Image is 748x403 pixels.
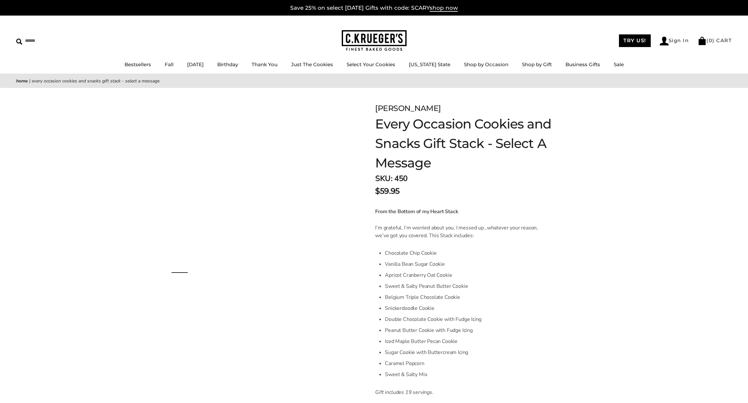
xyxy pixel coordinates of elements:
a: Fall [165,61,173,67]
li: Sweet & Salty Peanut Butter Cookie [385,281,552,292]
li: Iced Maple Butter Pecan Cookie [385,336,552,347]
a: Business Gifts [565,61,600,67]
a: Sale [614,61,624,67]
span: Every Occasion Cookies and Snacks Gift Stack - Select A Message [32,78,160,84]
li: Caramel Popcorn [385,358,552,369]
li: Sugar Cookie with Buttercream Icing [385,347,552,358]
a: Home [16,78,28,84]
span: shop now [430,5,458,12]
a: TRY US! [619,34,651,47]
a: Save 25% on select [DATE] Gifts with code: SCARYshop now [290,5,458,12]
span: 0 [709,37,713,43]
li: Belgium Triple Chocolate Cookie [385,292,552,303]
nav: breadcrumbs [16,77,732,85]
a: (0) CART [698,37,732,43]
a: Sign In [660,37,689,45]
img: Search [16,39,22,45]
li: Peanut Butter Cookie with Fudge Icing [385,325,552,336]
strong: SKU: [375,173,392,184]
a: Shop by Gift [522,61,552,67]
li: Sweet & Salty Mix [385,369,552,380]
a: [DATE] [187,61,204,67]
a: Shop by Occasion [464,61,508,67]
strong: From the Bottom of my Heart Stack [375,208,458,215]
a: Birthday [217,61,238,67]
div: [PERSON_NAME] [375,103,582,114]
p: I’m grateful, I’m worried about you, I messed up…whatever your reason, we’ve got you covered. Thi... [375,224,552,239]
a: [US_STATE] State [409,61,450,67]
li: Vanilla Bean Sugar Cookie [385,259,552,270]
span: $59.95 [375,185,399,197]
input: Search [16,36,93,46]
li: Apricot Cranberry Oat Cookie [385,270,552,281]
em: Gift includes 19 servings. [375,389,433,396]
a: Thank You [252,61,278,67]
a: Bestsellers [125,61,151,67]
span: | [29,78,30,84]
a: Just The Cookies [291,61,333,67]
li: Double Chocolate Cookie with Fudge Icing [385,314,552,325]
a: Select Your Cookies [347,61,395,67]
img: Bag [698,37,706,45]
li: Chocolate Chip Cookie [385,248,552,259]
span: 450 [394,173,408,184]
img: Account [660,37,669,45]
li: Snickerdoodle Cookie [385,303,552,314]
h1: Every Occasion Cookies and Snacks Gift Stack - Select A Message [375,114,582,173]
img: C.KRUEGER'S [342,30,407,51]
